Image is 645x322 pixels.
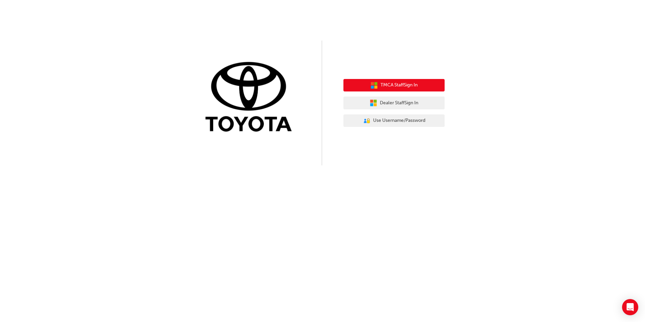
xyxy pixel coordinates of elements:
span: Dealer Staff Sign In [380,99,418,107]
span: Use Username/Password [373,117,425,125]
span: TMCA Staff Sign In [381,81,418,89]
img: Trak [200,60,302,135]
button: Use Username/Password [343,114,445,127]
button: TMCA StaffSign In [343,79,445,92]
div: Open Intercom Messenger [622,299,638,315]
button: Dealer StaffSign In [343,97,445,109]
